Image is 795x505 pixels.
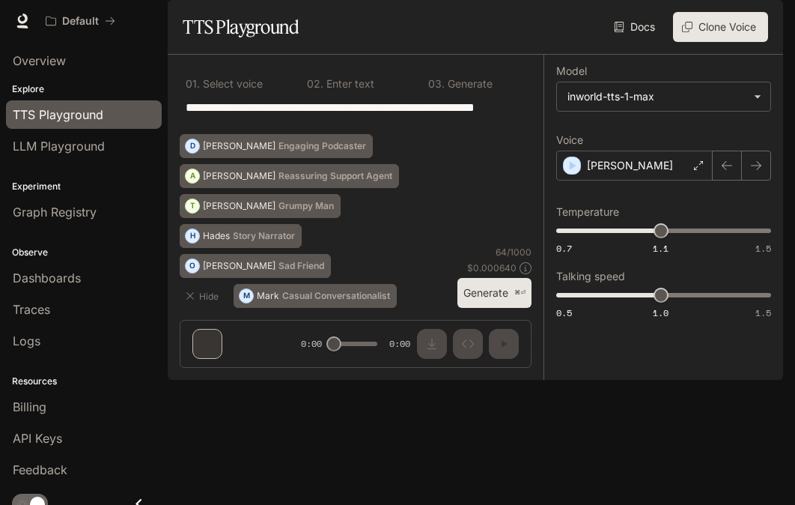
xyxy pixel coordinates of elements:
[457,278,531,309] button: Generate⌘⏎
[186,224,199,248] div: H
[611,12,661,42] a: Docs
[653,306,668,319] span: 1.0
[186,194,199,218] div: T
[278,172,392,181] p: Reassuring Support Agent
[653,242,668,255] span: 1.1
[278,261,324,270] p: Sad Friend
[186,164,199,188] div: A
[257,291,279,300] p: Mark
[567,89,746,104] div: inworld-tts-1-max
[203,202,275,211] p: [PERSON_NAME]
[200,79,263,89] p: Select voice
[186,134,199,158] div: D
[186,79,200,89] p: 0 1 .
[180,284,228,308] button: Hide
[278,142,366,151] p: Engaging Podcaster
[556,207,619,217] p: Temperature
[323,79,374,89] p: Enter text
[514,288,526,297] p: ⌘⏎
[556,66,587,76] p: Model
[557,82,770,111] div: inworld-tts-1-max
[428,79,445,89] p: 0 3 .
[203,261,275,270] p: [PERSON_NAME]
[180,194,341,218] button: T[PERSON_NAME]Grumpy Man
[556,135,583,145] p: Voice
[556,271,625,282] p: Talking speed
[556,306,572,319] span: 0.5
[307,79,323,89] p: 0 2 .
[180,164,399,188] button: A[PERSON_NAME]Reassuring Support Agent
[234,284,397,308] button: MMarkCasual Conversationalist
[278,202,334,211] p: Grumpy Man
[556,242,572,255] span: 0.7
[282,291,390,300] p: Casual Conversationalist
[62,15,99,28] p: Default
[755,306,771,319] span: 1.5
[186,254,199,278] div: O
[180,134,373,158] button: D[PERSON_NAME]Engaging Podcaster
[587,158,673,173] p: [PERSON_NAME]
[180,224,302,248] button: HHadesStory Narrator
[240,284,253,308] div: M
[183,12,299,42] h1: TTS Playground
[203,142,275,151] p: [PERSON_NAME]
[744,454,780,490] iframe: Intercom live chat
[39,6,122,36] button: All workspaces
[445,79,493,89] p: Generate
[233,232,295,241] p: Story Narrator
[203,172,275,181] p: [PERSON_NAME]
[180,254,331,278] button: O[PERSON_NAME]Sad Friend
[755,242,771,255] span: 1.5
[203,232,230,241] p: Hades
[673,12,768,42] button: Clone Voice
